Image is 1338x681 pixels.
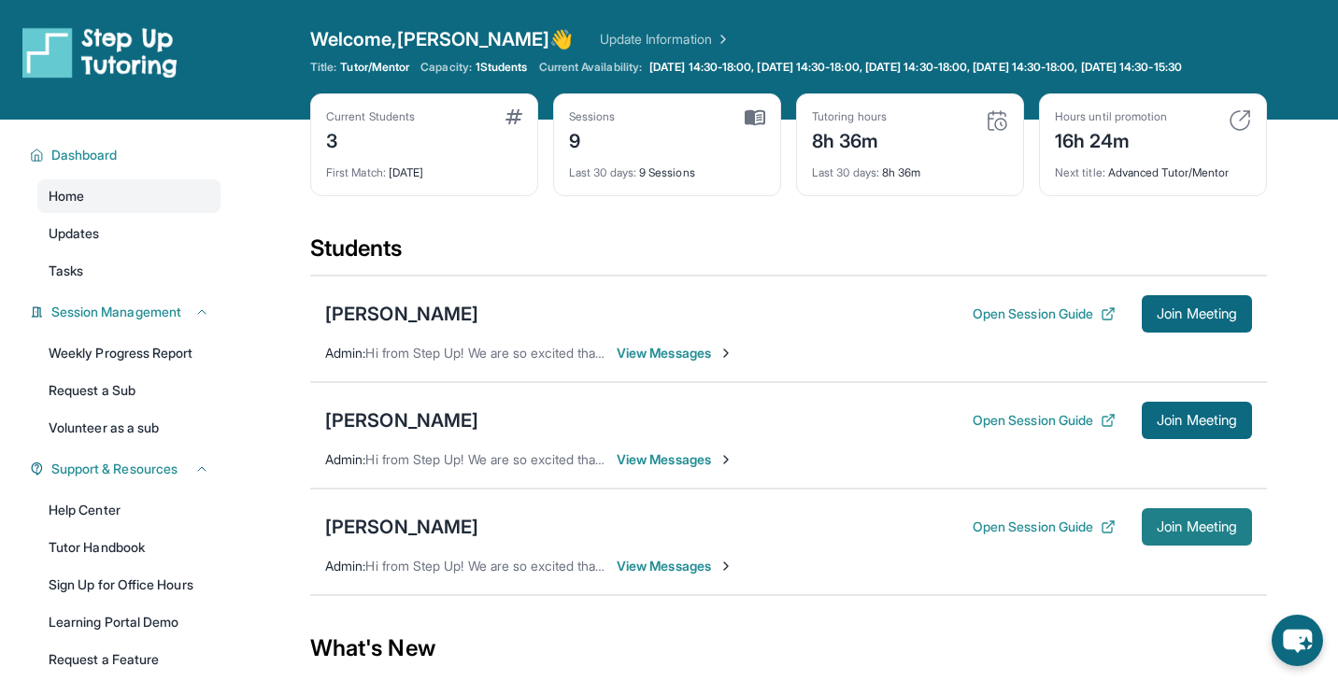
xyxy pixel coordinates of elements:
div: [PERSON_NAME] [325,301,478,327]
button: chat-button [1272,615,1323,666]
a: Sign Up for Office Hours [37,568,221,602]
img: Chevron-Right [719,559,733,574]
div: Tutoring hours [812,109,887,124]
a: Help Center [37,493,221,527]
a: Request a Feature [37,643,221,676]
a: Learning Portal Demo [37,605,221,639]
img: card [986,109,1008,132]
span: Current Availability: [539,60,642,75]
div: [PERSON_NAME] [325,407,478,433]
div: 9 Sessions [569,154,765,180]
button: Session Management [44,303,209,321]
div: Hours until promotion [1055,109,1167,124]
span: Join Meeting [1157,415,1237,426]
img: card [1229,109,1251,132]
span: Admin : [325,345,365,361]
a: Tutor Handbook [37,531,221,564]
a: Tasks [37,254,221,288]
a: Volunteer as a sub [37,411,221,445]
span: Next title : [1055,165,1105,179]
span: Capacity: [420,60,472,75]
img: logo [22,26,178,78]
button: Join Meeting [1142,508,1252,546]
span: View Messages [617,344,733,362]
button: Open Session Guide [973,518,1116,536]
div: 8h 36m [812,154,1008,180]
span: Updates [49,224,100,243]
div: 16h 24m [1055,124,1167,154]
span: Last 30 days : [812,165,879,179]
div: [DATE] [326,154,522,180]
a: Updates [37,217,221,250]
span: Tasks [49,262,83,280]
a: [DATE] 14:30-18:00, [DATE] 14:30-18:00, [DATE] 14:30-18:00, [DATE] 14:30-18:00, [DATE] 14:30-15:30 [646,60,1186,75]
img: card [505,109,522,124]
button: Join Meeting [1142,402,1252,439]
span: Dashboard [51,146,118,164]
span: View Messages [617,557,733,575]
a: Home [37,179,221,213]
div: Students [310,234,1267,275]
span: Join Meeting [1157,308,1237,319]
button: Open Session Guide [973,411,1116,430]
button: Join Meeting [1142,295,1252,333]
span: Tutor/Mentor [340,60,409,75]
div: Advanced Tutor/Mentor [1055,154,1251,180]
span: Title: [310,60,336,75]
span: Home [49,187,84,206]
div: 8h 36m [812,124,887,154]
span: Welcome, [PERSON_NAME] 👋 [310,26,574,52]
img: Chevron Right [712,30,731,49]
img: Chevron-Right [719,452,733,467]
div: [PERSON_NAME] [325,514,478,540]
img: Chevron-Right [719,346,733,361]
button: Open Session Guide [973,305,1116,323]
div: 3 [326,124,415,154]
span: Admin : [325,558,365,574]
button: Support & Resources [44,460,209,478]
div: 9 [569,124,616,154]
span: Join Meeting [1157,521,1237,532]
span: First Match : [326,165,386,179]
span: 1 Students [476,60,528,75]
span: [DATE] 14:30-18:00, [DATE] 14:30-18:00, [DATE] 14:30-18:00, [DATE] 14:30-18:00, [DATE] 14:30-15:30 [649,60,1182,75]
a: Update Information [600,30,731,49]
span: View Messages [617,450,733,469]
a: Request a Sub [37,374,221,407]
div: Current Students [326,109,415,124]
img: card [745,109,765,126]
button: Dashboard [44,146,209,164]
span: Support & Resources [51,460,178,478]
span: Session Management [51,303,181,321]
a: Weekly Progress Report [37,336,221,370]
div: Sessions [569,109,616,124]
span: Last 30 days : [569,165,636,179]
span: Admin : [325,451,365,467]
